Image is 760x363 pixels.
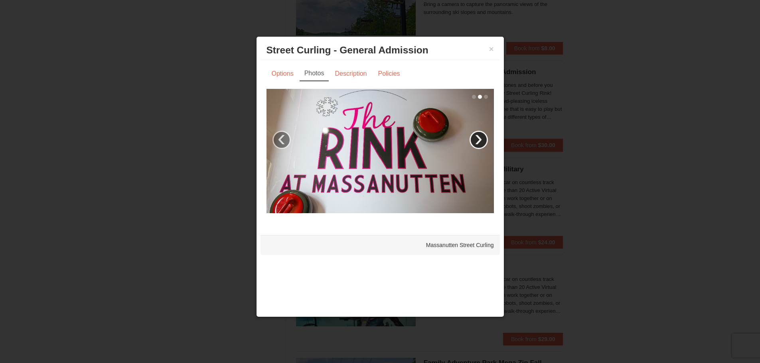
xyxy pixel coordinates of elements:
[470,131,488,149] a: ›
[261,235,500,255] div: Massanutten Street Curling
[266,89,494,213] img: 15390471-58-9772beb9.jpg
[373,66,405,81] a: Policies
[266,44,494,56] h3: Street Curling - General Admission
[266,66,299,81] a: Options
[489,45,494,53] button: ×
[300,66,329,81] a: Photos
[330,66,372,81] a: Description
[272,131,291,149] a: ‹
